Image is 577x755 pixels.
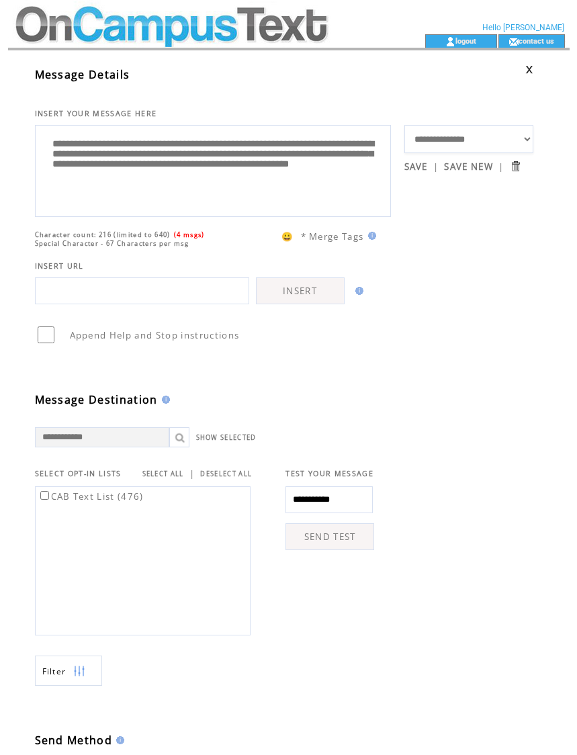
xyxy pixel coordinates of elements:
[351,287,363,295] img: help.gif
[40,491,49,500] input: CAB Text List (476)
[498,161,504,173] span: |
[35,261,84,271] span: INSERT URL
[200,470,252,478] a: DESELECT ALL
[35,656,102,686] a: Filter
[455,36,476,45] a: logout
[35,109,157,118] span: INSERT YOUR MESSAGE HERE
[158,396,170,404] img: help.gif
[73,656,85,686] img: filters.png
[444,161,493,173] a: SAVE NEW
[35,733,113,748] span: Send Method
[35,469,122,478] span: SELECT OPT-IN LISTS
[519,36,554,45] a: contact us
[35,67,130,82] span: Message Details
[281,230,294,242] span: 😀
[285,523,374,550] a: SEND TEST
[174,230,205,239] span: (4 msgs)
[508,36,519,47] img: contact_us_icon.gif
[196,433,257,442] a: SHOW SELECTED
[35,392,158,407] span: Message Destination
[364,232,376,240] img: help.gif
[142,470,184,478] a: SELECT ALL
[42,666,66,677] span: Show filters
[285,469,373,478] span: TEST YOUR MESSAGE
[301,230,364,242] span: * Merge Tags
[433,161,439,173] span: |
[404,161,428,173] a: SAVE
[35,239,189,248] span: Special Character - 67 Characters per msg
[35,230,171,239] span: Character count: 216 (limited to 640)
[256,277,345,304] a: INSERT
[70,329,240,341] span: Append Help and Stop instructions
[445,36,455,47] img: account_icon.gif
[189,468,195,480] span: |
[38,490,144,502] label: CAB Text List (476)
[509,160,522,173] input: Submit
[482,23,564,32] span: Hello [PERSON_NAME]
[112,736,124,744] img: help.gif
